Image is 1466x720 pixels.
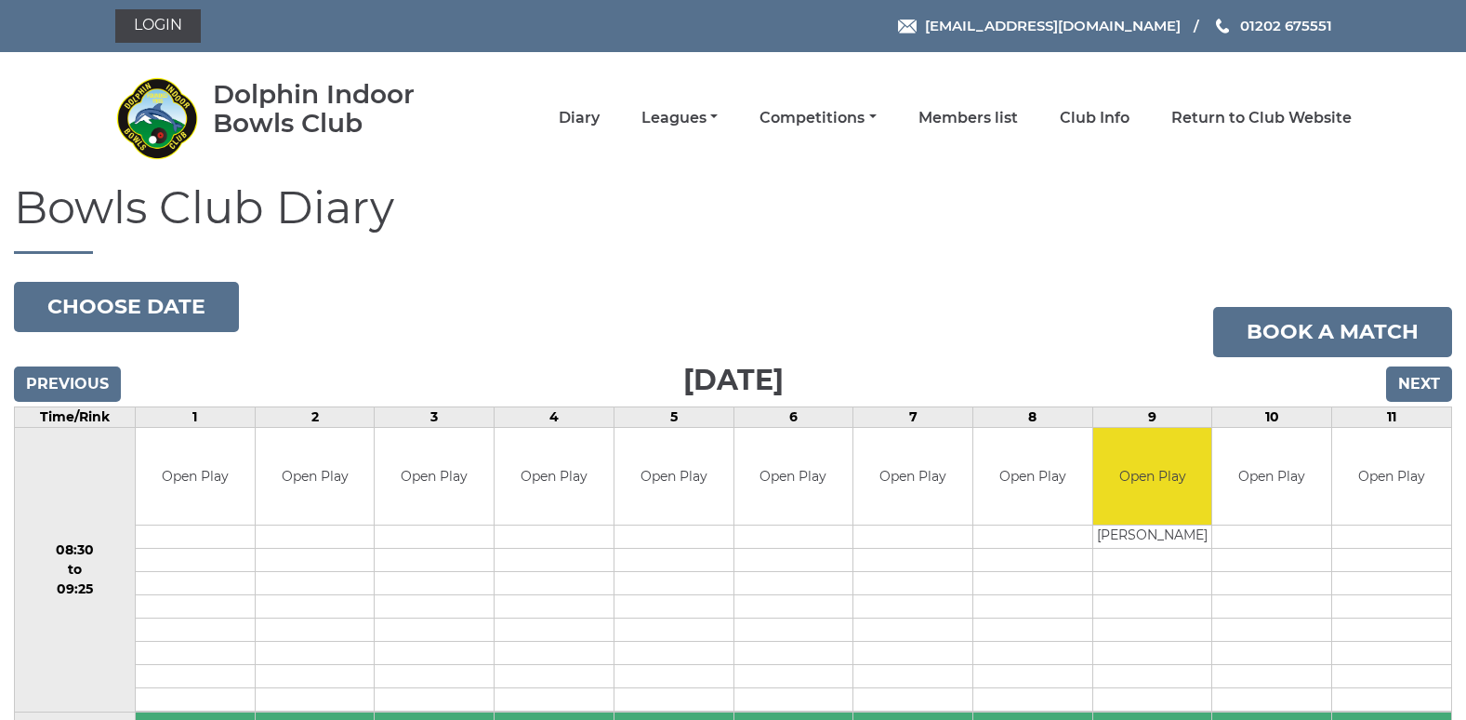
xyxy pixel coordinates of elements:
[614,428,733,526] td: Open Play
[759,108,876,128] a: Competitions
[1171,108,1352,128] a: Return to Club Website
[559,108,600,128] a: Diary
[495,428,614,526] td: Open Play
[918,108,1018,128] a: Members list
[973,428,1092,526] td: Open Play
[614,407,733,427] td: 5
[1332,428,1451,526] td: Open Play
[1060,108,1129,128] a: Club Info
[495,407,614,427] td: 4
[1093,428,1212,526] td: Open Play
[135,407,255,427] td: 1
[1216,19,1229,33] img: Phone us
[1386,367,1452,402] input: Next
[898,15,1181,36] a: Email [EMAIL_ADDRESS][DOMAIN_NAME]
[375,407,495,427] td: 3
[898,20,917,33] img: Email
[1093,526,1212,549] td: [PERSON_NAME]
[1332,407,1452,427] td: 11
[734,428,853,526] td: Open Play
[15,427,136,713] td: 08:30 to 09:25
[641,108,718,128] a: Leagues
[1092,407,1212,427] td: 9
[853,407,973,427] td: 7
[1213,15,1332,36] a: Phone us 01202 675551
[973,407,1093,427] td: 8
[14,183,1452,254] h1: Bowls Club Diary
[733,407,853,427] td: 6
[1240,17,1332,34] span: 01202 675551
[14,282,239,332] button: Choose date
[375,428,494,526] td: Open Play
[853,428,972,526] td: Open Play
[115,9,201,43] a: Login
[1213,307,1452,357] a: Book a match
[925,17,1181,34] span: [EMAIL_ADDRESS][DOMAIN_NAME]
[115,76,199,160] img: Dolphin Indoor Bowls Club
[15,407,136,427] td: Time/Rink
[14,367,121,402] input: Previous
[213,80,469,138] div: Dolphin Indoor Bowls Club
[255,407,375,427] td: 2
[1212,428,1331,526] td: Open Play
[1212,407,1332,427] td: 10
[256,428,375,526] td: Open Play
[136,428,255,526] td: Open Play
